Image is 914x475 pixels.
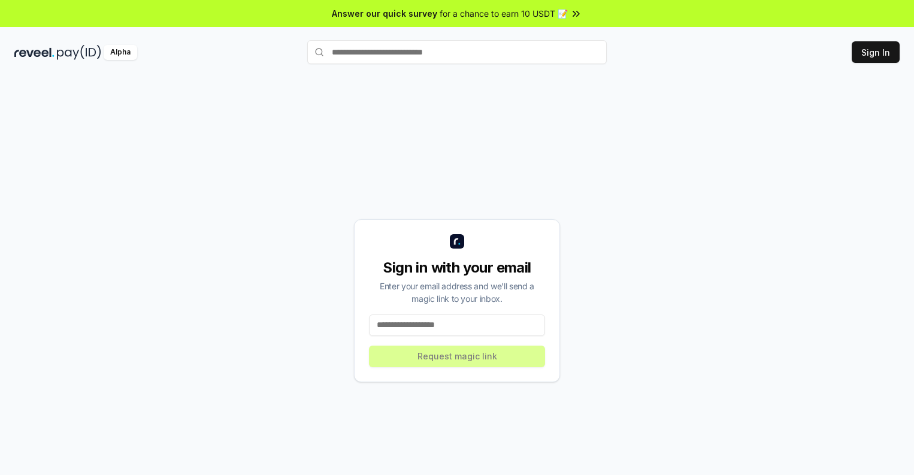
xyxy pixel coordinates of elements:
[369,258,545,277] div: Sign in with your email
[104,45,137,60] div: Alpha
[369,280,545,305] div: Enter your email address and we’ll send a magic link to your inbox.
[14,45,55,60] img: reveel_dark
[450,234,464,249] img: logo_small
[852,41,900,63] button: Sign In
[57,45,101,60] img: pay_id
[332,7,437,20] span: Answer our quick survey
[440,7,568,20] span: for a chance to earn 10 USDT 📝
